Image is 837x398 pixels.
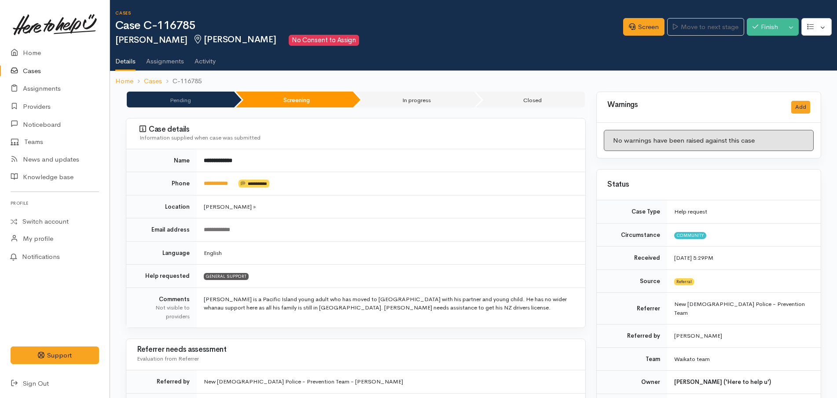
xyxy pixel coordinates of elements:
td: Team [597,347,667,371]
h6: Profile [11,197,99,209]
span: Evaluation from Referrer [137,355,199,362]
td: Owner [597,371,667,394]
td: Help request [667,200,821,223]
td: Case Type [597,200,667,223]
nav: breadcrumb [110,71,837,92]
td: Source [597,269,667,293]
div: Information supplied when case was submitted [139,133,575,142]
td: Name [126,149,197,172]
h3: Warnings [607,101,781,109]
li: Closed [476,92,585,107]
span: [PERSON_NAME] » [204,203,256,210]
button: Finish [747,18,784,36]
h6: Cases [115,11,623,15]
h2: [PERSON_NAME] [115,35,623,46]
a: Home [115,76,133,86]
time: [DATE] 5:29PM [674,254,713,262]
td: [PERSON_NAME] is a Pacific Island young adult who has moved to [GEOGRAPHIC_DATA] with his partner... [197,287,585,328]
td: Referred by [126,370,197,394]
a: Details [115,46,136,71]
button: Support [11,346,99,365]
button: Add [791,101,810,114]
td: New [DEMOGRAPHIC_DATA] Police - Prevention Team [667,293,821,324]
h1: Case C-116785 [115,19,623,32]
li: In progress [355,92,474,107]
td: [PERSON_NAME] [667,324,821,348]
a: Assignments [146,46,184,70]
a: Move to next stage [667,18,744,36]
td: Phone [126,172,197,195]
td: Referred by [597,324,667,348]
a: Activity [195,46,216,70]
a: Screen [623,18,664,36]
td: Referrer [597,293,667,324]
a: Cases [144,76,162,86]
td: Comments [126,287,197,328]
span: GENERAL SUPPORT [204,273,249,280]
h3: Referrer needs assessment [137,346,575,354]
li: C-116785 [162,76,202,86]
span: No Consent to Assign [289,35,359,46]
td: New [DEMOGRAPHIC_DATA] Police - Prevention Team - [PERSON_NAME] [197,370,585,394]
h3: Case details [139,125,575,134]
td: Location [126,195,197,218]
span: [PERSON_NAME] [193,34,276,45]
td: Email address [126,218,197,242]
b: [PERSON_NAME] ('Here to help u') [674,378,771,386]
span: Waikato team [674,355,710,363]
div: No warnings have been raised against this case [604,130,814,151]
li: Pending [127,92,234,107]
span: Community [674,232,706,239]
span: Referral [674,278,694,285]
h3: Status [607,181,810,189]
li: Screening [236,92,353,107]
div: Not visible to providers [137,303,190,321]
td: Circumstance [597,223,667,247]
td: Received [597,247,667,270]
td: Language [126,241,197,265]
td: Help requested [126,265,197,288]
td: English [197,241,585,265]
